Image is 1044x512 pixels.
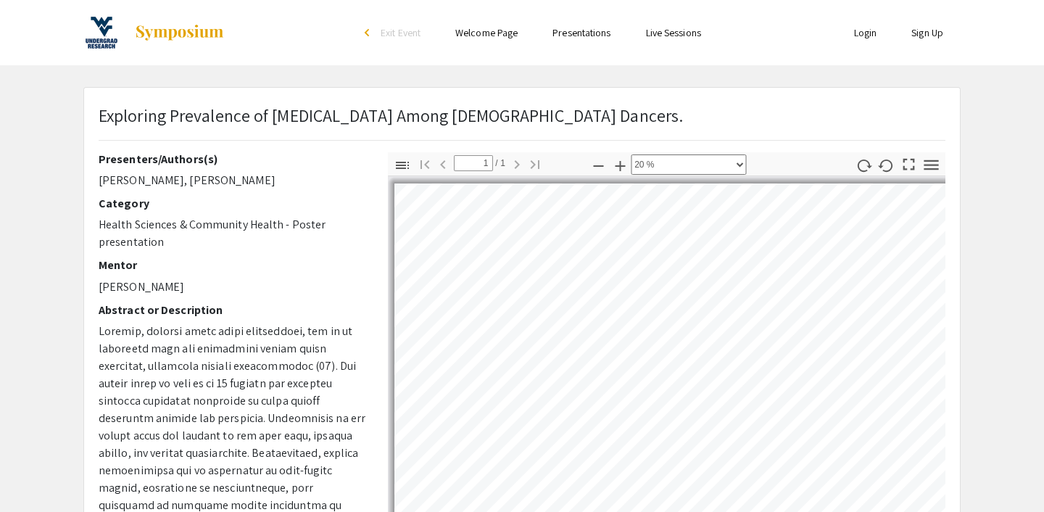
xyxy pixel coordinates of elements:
button: Siirry esitystilaan [897,152,921,173]
button: Edellinen sivu [431,153,455,174]
button: Tools [919,154,944,176]
a: Presentations [552,26,610,39]
h2: Abstract or Description [99,303,366,317]
span: Exit Event [381,26,420,39]
img: Symposium by ForagerOne [134,24,225,41]
span: / 1 [493,155,506,171]
a: Sign Up [911,26,943,39]
img: 8th Annual Spring Undergraduate Research Symposium [83,15,120,51]
button: Lähennä [608,154,632,176]
a: 8th Annual Spring Undergraduate Research Symposium [83,15,225,51]
button: Siirry viimeiselle sivulle [523,153,547,174]
button: Näytä/piilota sivupaneeli [390,154,415,176]
iframe: Chat [11,447,62,501]
button: Kierrä oikealle [852,154,877,176]
h2: Presenters/Authors(s) [99,152,366,166]
button: Loitonna [586,154,610,176]
button: Siirry ensimmäiselle sivulle [413,153,437,174]
p: Health Sciences & Community Health - Poster presentation [99,216,366,251]
h2: Mentor [99,258,366,272]
a: Login [854,26,877,39]
button: Seuraava sivu [505,153,529,174]
p: [PERSON_NAME], [PERSON_NAME] [99,172,366,189]
select: Suurennus [631,154,746,175]
div: arrow_back_ios [365,28,373,37]
span: Exploring Prevalence of [MEDICAL_DATA] Among [DEMOGRAPHIC_DATA] Dancers. [99,104,683,127]
a: Live Sessions [646,26,701,39]
button: Kierrä vasemmalle [874,154,899,176]
a: Welcome Page [455,26,518,39]
h2: Category [99,197,366,210]
input: Sivu [454,155,493,171]
p: [PERSON_NAME] [99,278,366,296]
